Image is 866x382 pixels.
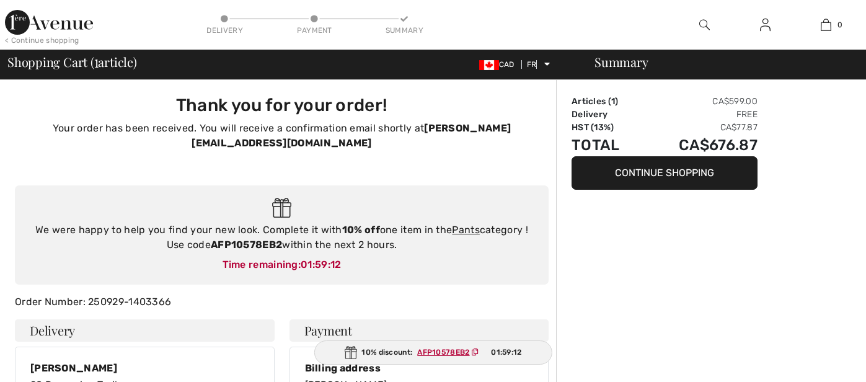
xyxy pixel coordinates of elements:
font: within the next 2 hours. [282,239,397,251]
font: Delivery [206,26,242,35]
font: 1 [94,50,99,71]
font: Use code [167,239,211,251]
font: Free [736,109,758,120]
font: 01:59:12 [491,348,521,357]
img: Gift.svg [272,198,291,218]
font: CAD [499,60,515,69]
font: FR [527,60,537,69]
font: We were happy to help you find your new look. Complete it with [35,224,342,236]
a: Log in [750,17,780,33]
font: one item in the [380,224,453,236]
font: [PERSON_NAME] [30,362,117,374]
a: 0 [796,17,855,32]
font: 0 [837,20,842,29]
font: 01:59:12 [301,259,341,270]
font: ) [615,96,618,107]
font: Summary [386,26,423,35]
font: Shopping Cart ( [7,53,94,70]
img: 1st Avenue [5,10,93,35]
font: 1 [611,96,615,107]
font: CA$77.87 [720,122,758,133]
font: category ! [480,224,528,236]
font: < Continue shopping [5,36,79,45]
font: AFP10578EB2 [211,239,282,251]
font: Articles ( [572,96,611,107]
img: Gift.svg [344,346,356,359]
font: Payment [304,322,352,339]
img: research [699,17,710,32]
font: Order Number: 250929-1403366 [15,296,171,308]
font: HST (13%) [572,122,614,133]
img: My cart [821,17,831,32]
font: CA$599.00 [712,96,758,107]
button: Continue shopping [572,156,758,190]
img: Canadian Dollar [479,60,499,70]
font: Thank you for your order! [176,95,388,115]
font: 10% discount: [361,348,412,357]
font: 10% off [342,224,380,236]
font: AFP10578EB2 [417,348,469,357]
iframe: Opens a widget where you can find more information [788,345,854,376]
a: Pants [452,224,480,236]
font: Billing address [305,362,381,374]
font: Time remaining: [223,259,301,270]
font: Delivery [30,322,75,339]
font: article) [98,53,136,70]
font: Summary [594,53,648,70]
font: Total [572,136,620,154]
font: Continue shopping [615,167,714,179]
font: CA$676.87 [679,136,758,154]
img: My information [760,17,771,32]
font: Your order has been received. You will receive a confirmation email shortly at [53,122,424,134]
font: Delivery [572,109,608,120]
font: Payment [297,26,332,35]
font: [PERSON_NAME][EMAIL_ADDRESS][DOMAIN_NAME] [192,122,511,149]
